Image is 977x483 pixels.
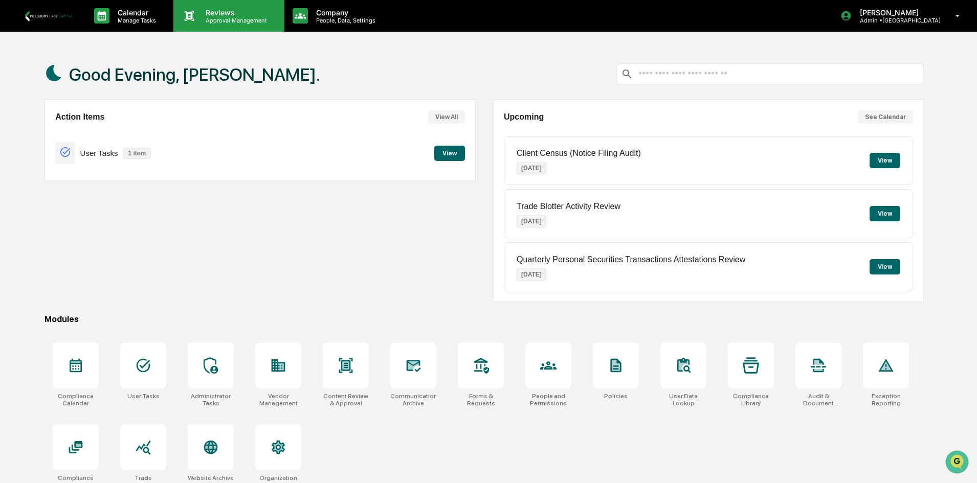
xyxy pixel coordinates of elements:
[428,110,465,124] button: View All
[35,88,129,97] div: We're available if you need us!
[517,202,620,211] p: Trade Blotter Activity Review
[109,8,161,17] p: Calendar
[174,81,186,94] button: Start new chat
[434,148,465,157] a: View
[197,8,272,17] p: Reviews
[188,393,234,407] div: Administrator Tasks
[70,125,131,143] a: 🗄️Attestations
[660,393,706,407] div: User Data Lookup
[517,215,546,227] p: [DATE]
[6,125,70,143] a: 🖐️Preclearance
[308,8,381,17] p: Company
[55,112,104,122] h2: Action Items
[308,17,381,24] p: People, Data, Settings
[870,153,900,168] button: View
[102,173,124,181] span: Pylon
[863,393,909,407] div: Exception Reporting
[255,393,301,407] div: Vendor Management
[728,393,774,407] div: Compliance Library
[852,17,941,24] p: Admin • [GEOGRAPHIC_DATA]
[604,393,628,400] div: Policies
[10,21,186,38] p: How can we help?
[504,112,544,122] h2: Upcoming
[20,129,66,139] span: Preclearance
[45,314,924,324] div: Modules
[197,17,272,24] p: Approval Management
[35,78,168,88] div: Start new chat
[517,162,546,174] p: [DATE]
[10,149,18,157] div: 🔎
[123,148,151,159] p: 1 item
[795,393,841,407] div: Audit & Document Logs
[870,206,900,221] button: View
[852,8,941,17] p: [PERSON_NAME]
[458,393,504,407] div: Forms & Requests
[25,10,74,21] img: logo
[127,393,160,400] div: User Tasks
[53,393,99,407] div: Compliance Calendar
[944,449,972,477] iframe: Open customer support
[390,393,436,407] div: Communications Archive
[72,173,124,181] a: Powered byPylon
[69,64,320,85] h1: Good Evening, [PERSON_NAME].
[6,144,69,163] a: 🔎Data Lookup
[517,149,641,158] p: Client Census (Notice Filing Audit)
[84,129,127,139] span: Attestations
[525,393,571,407] div: People and Permissions
[517,268,546,281] p: [DATE]
[434,146,465,161] button: View
[323,393,369,407] div: Content Review & Approval
[74,130,82,138] div: 🗄️
[10,78,29,97] img: 1746055101610-c473b297-6a78-478c-a979-82029cc54cd1
[188,474,234,481] div: Website Archive
[20,148,64,158] span: Data Lookup
[10,130,18,138] div: 🖐️
[80,149,118,157] p: User Tasks
[109,17,161,24] p: Manage Tasks
[870,259,900,274] button: View
[517,255,745,264] p: Quarterly Personal Securities Transactions Attestations Review
[858,110,913,124] button: See Calendar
